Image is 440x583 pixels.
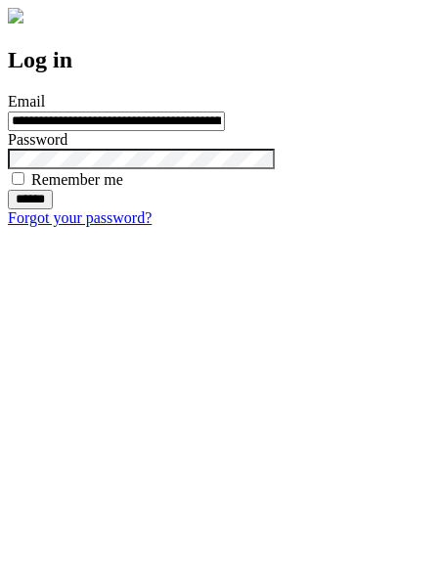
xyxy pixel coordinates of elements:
img: logo-4e3dc11c47720685a147b03b5a06dd966a58ff35d612b21f08c02c0306f2b779.png [8,8,23,23]
label: Email [8,93,45,110]
label: Remember me [31,171,123,188]
a: Forgot your password? [8,209,152,226]
label: Password [8,131,67,148]
h2: Log in [8,47,432,73]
